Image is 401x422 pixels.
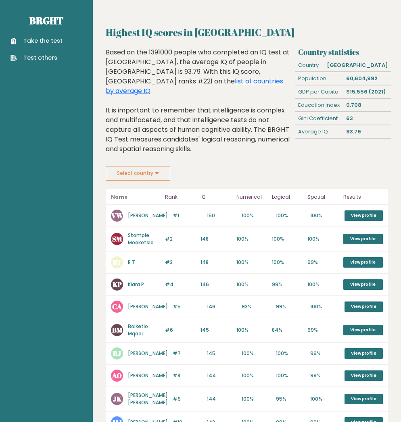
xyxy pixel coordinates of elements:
p: 99% [307,326,338,334]
p: 84% [272,326,303,334]
a: [PERSON_NAME] [128,372,168,379]
p: 100% [242,372,271,379]
div: Average IQ [295,125,343,138]
h2: Highest IQ scores in [GEOGRAPHIC_DATA] [106,25,388,39]
div: Gini Coefficient [295,112,343,125]
p: 148 [200,235,231,243]
p: 100% [307,281,338,288]
p: 99% [310,350,340,357]
text: CA [112,302,122,311]
text: AO [112,371,122,380]
p: #3 [165,259,196,266]
p: 148 [200,259,231,266]
text: SM [112,234,122,243]
text: KP [113,280,122,289]
p: #1 [173,212,202,219]
p: 100% [310,212,340,219]
p: Results [343,192,383,202]
a: View profile [343,257,383,268]
p: #4 [165,281,196,288]
p: 100% [310,303,340,310]
p: 93% [242,303,271,310]
div: $15,556 (2021) [343,85,391,98]
a: Take the test [10,37,63,45]
text: BJ [113,349,121,358]
b: Name [111,193,127,200]
a: list of countries by average IQ [106,77,283,96]
p: 99% [276,303,305,310]
a: Brght [29,14,63,27]
p: 144 [207,395,236,403]
p: #7 [173,350,202,357]
a: View profile [345,370,383,381]
a: Kiara P [128,281,144,288]
a: [PERSON_NAME] [PERSON_NAME] [128,392,168,406]
p: 100% [236,259,267,266]
text: JK [113,394,122,403]
a: View profile [345,301,383,312]
a: [PERSON_NAME] [128,303,168,310]
p: 100% [272,235,303,243]
p: Spatial [307,192,338,202]
button: Select country [106,166,170,181]
p: 145 [200,326,231,334]
a: View profile [345,210,383,221]
p: 99% [310,372,340,379]
p: 100% [310,395,340,403]
a: [PERSON_NAME] [128,212,168,219]
a: R T [128,259,135,266]
p: 99% [272,281,303,288]
div: Country [295,59,324,72]
p: 100% [307,235,338,243]
div: Based on the 1391000 people who completed an IQ test at [GEOGRAPHIC_DATA], the average IQ of peop... [106,48,292,166]
p: 100% [236,281,267,288]
a: Stompie Moeketsie [128,232,154,246]
p: #9 [173,395,202,403]
p: 145 [207,350,236,357]
div: GDP per Capita [295,85,343,98]
a: View profile [343,234,383,244]
div: 93.79 [343,125,391,138]
a: View profile [345,348,383,359]
p: 95% [276,395,305,403]
p: 100% [276,212,305,219]
p: 150 [207,212,236,219]
p: 99% [307,259,338,266]
p: 100% [242,350,271,357]
div: Education Index [295,99,343,112]
text: BM [112,325,123,335]
p: 100% [272,259,303,266]
a: View profile [345,394,383,404]
div: 60,604,992 [343,72,391,85]
p: 146 [200,281,231,288]
div: 0.708 [343,99,391,112]
p: 100% [276,350,305,357]
p: 100% [236,326,267,334]
text: VW [111,211,123,220]
p: Numerical [236,192,267,202]
div: Population [295,72,343,85]
p: #6 [165,326,196,334]
div: [GEOGRAPHIC_DATA] [324,59,391,72]
a: View profile [343,279,383,290]
a: [PERSON_NAME] [128,350,168,357]
a: View profile [343,325,383,335]
p: 100% [242,395,271,403]
p: #5 [173,303,202,310]
p: IQ [200,192,231,202]
p: Logical [272,192,303,202]
a: Boiketlo Mqadi [128,323,148,337]
p: #8 [173,372,202,379]
p: 100% [236,235,267,243]
div: 63 [343,112,391,125]
p: 144 [207,372,236,379]
h3: Country statistics [298,48,388,57]
p: 100% [242,212,271,219]
p: Rank [165,192,196,202]
p: #2 [165,235,196,243]
text: RT [112,258,122,267]
p: 100% [276,372,305,379]
p: 146 [207,303,236,310]
a: Test others [10,54,63,62]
